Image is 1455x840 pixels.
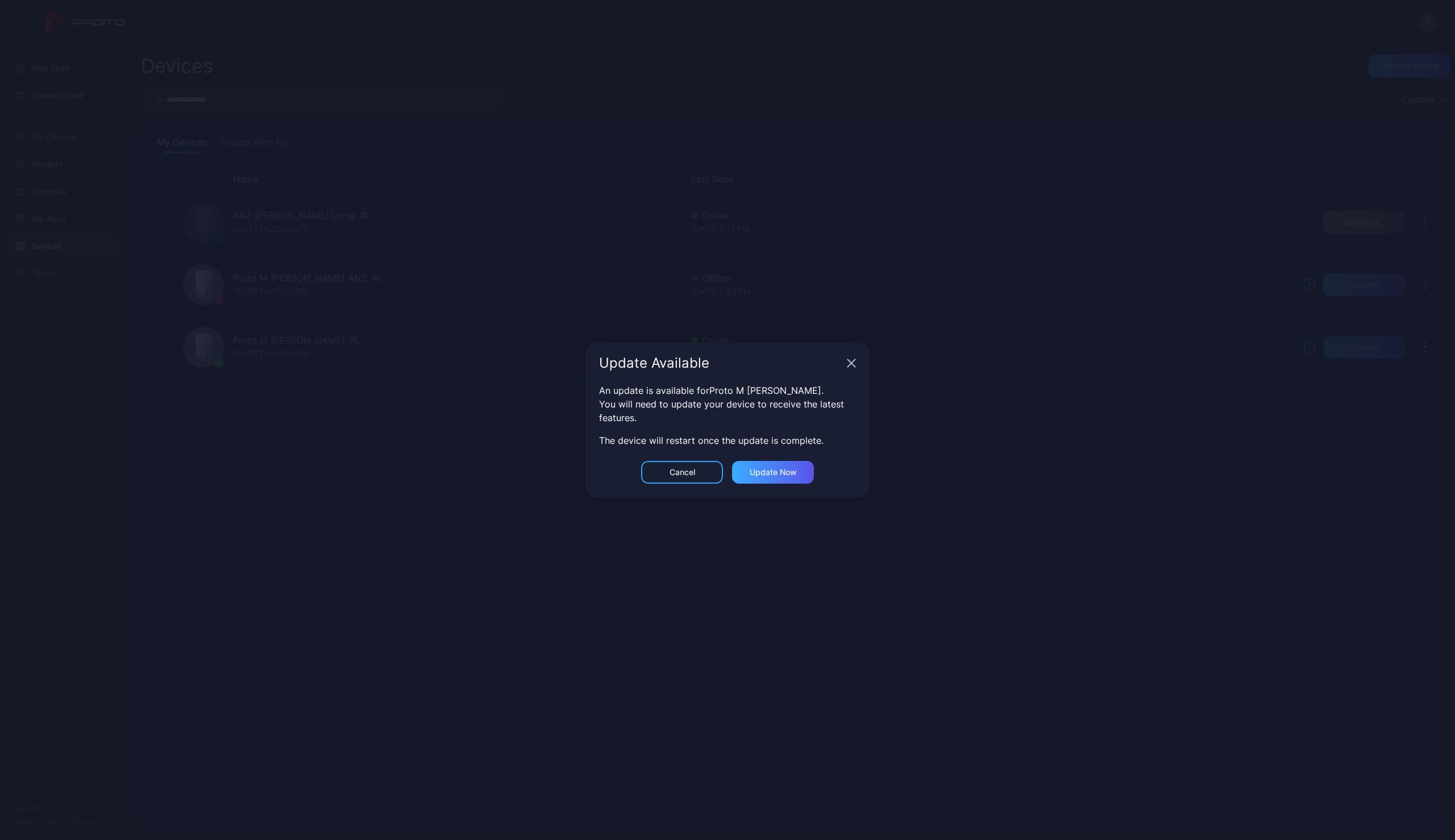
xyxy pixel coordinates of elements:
[599,397,856,425] div: You will need to update your device to receive the latest features.
[732,461,814,484] button: Update now
[599,356,842,370] div: Update Available
[641,461,723,484] button: Cancel
[599,434,856,447] div: The device will restart once the update is complete.
[750,468,797,477] div: Update now
[670,468,695,477] div: Cancel
[599,384,856,397] div: An update is available for Proto M [PERSON_NAME] .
